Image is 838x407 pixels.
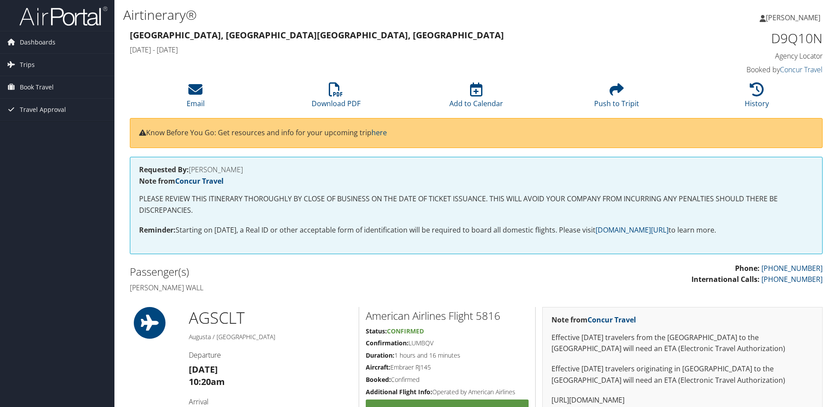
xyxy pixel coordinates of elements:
span: [PERSON_NAME] [766,13,820,22]
a: [DOMAIN_NAME][URL] [595,225,669,235]
a: Concur Travel [588,315,636,325]
p: Know Before You Go: Get resources and info for your upcoming trip [139,127,813,139]
h4: Departure [189,350,352,360]
p: PLEASE REVIEW THIS ITINERARY THOROUGHLY BY CLOSE OF BUSINESS ON THE DATE OF TICKET ISSUANCE. THIS... [139,193,813,216]
a: Concur Travel [175,176,224,186]
p: Effective [DATE] travelers originating in [GEOGRAPHIC_DATA] to the [GEOGRAPHIC_DATA] will need an... [551,363,813,386]
p: Effective [DATE] travelers from the [GEOGRAPHIC_DATA] to the [GEOGRAPHIC_DATA] will need an ETA (... [551,332,813,355]
a: [PERSON_NAME] [760,4,829,31]
h1: AGS CLT [189,307,352,329]
a: Add to Calendar [449,87,503,108]
span: Trips [20,54,35,76]
a: Concur Travel [780,65,823,74]
h2: Passenger(s) [130,264,470,279]
strong: Aircraft: [366,363,390,371]
h4: Booked by [659,65,823,74]
strong: [GEOGRAPHIC_DATA], [GEOGRAPHIC_DATA] [GEOGRAPHIC_DATA], [GEOGRAPHIC_DATA] [130,29,504,41]
h5: Operated by American Airlines [366,388,529,396]
p: Starting on [DATE], a Real ID or other acceptable form of identification will be required to boar... [139,225,813,236]
a: Email [187,87,205,108]
h5: Embraer RJ145 [366,363,529,372]
strong: Note from [551,315,636,325]
a: Push to Tripit [594,87,639,108]
h5: 1 hours and 16 minutes [366,351,529,360]
h5: Confirmed [366,375,529,384]
strong: 10:20am [189,376,225,388]
strong: Reminder: [139,225,176,235]
strong: International Calls: [691,274,760,284]
h4: Agency Locator [659,51,823,61]
img: airportal-logo.png [19,6,107,26]
strong: Additional Flight Info: [366,388,432,396]
strong: Confirmation: [366,339,408,347]
h1: D9Q10N [659,29,823,48]
strong: Requested By: [139,165,189,174]
h2: American Airlines Flight 5816 [366,308,529,323]
h4: Arrival [189,397,352,407]
h4: [DATE] - [DATE] [130,45,646,55]
a: History [745,87,769,108]
h5: Augusta / [GEOGRAPHIC_DATA] [189,333,352,341]
strong: Note from [139,176,224,186]
strong: Booked: [366,375,391,384]
h4: [PERSON_NAME] Wall [130,283,470,292]
a: here [371,128,387,137]
strong: [DATE] [189,363,218,375]
span: Confirmed [387,327,424,335]
h5: LUMBQV [366,339,529,348]
strong: Duration: [366,351,394,359]
span: Travel Approval [20,99,66,121]
strong: Phone: [735,263,760,273]
strong: Status: [366,327,387,335]
h4: [PERSON_NAME] [139,166,813,173]
span: Book Travel [20,76,54,98]
span: Dashboards [20,31,55,53]
a: [PHONE_NUMBER] [761,274,823,284]
h1: Airtinerary® [123,6,594,24]
a: [PHONE_NUMBER] [761,263,823,273]
p: [URL][DOMAIN_NAME] [551,395,813,406]
a: Download PDF [312,87,360,108]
